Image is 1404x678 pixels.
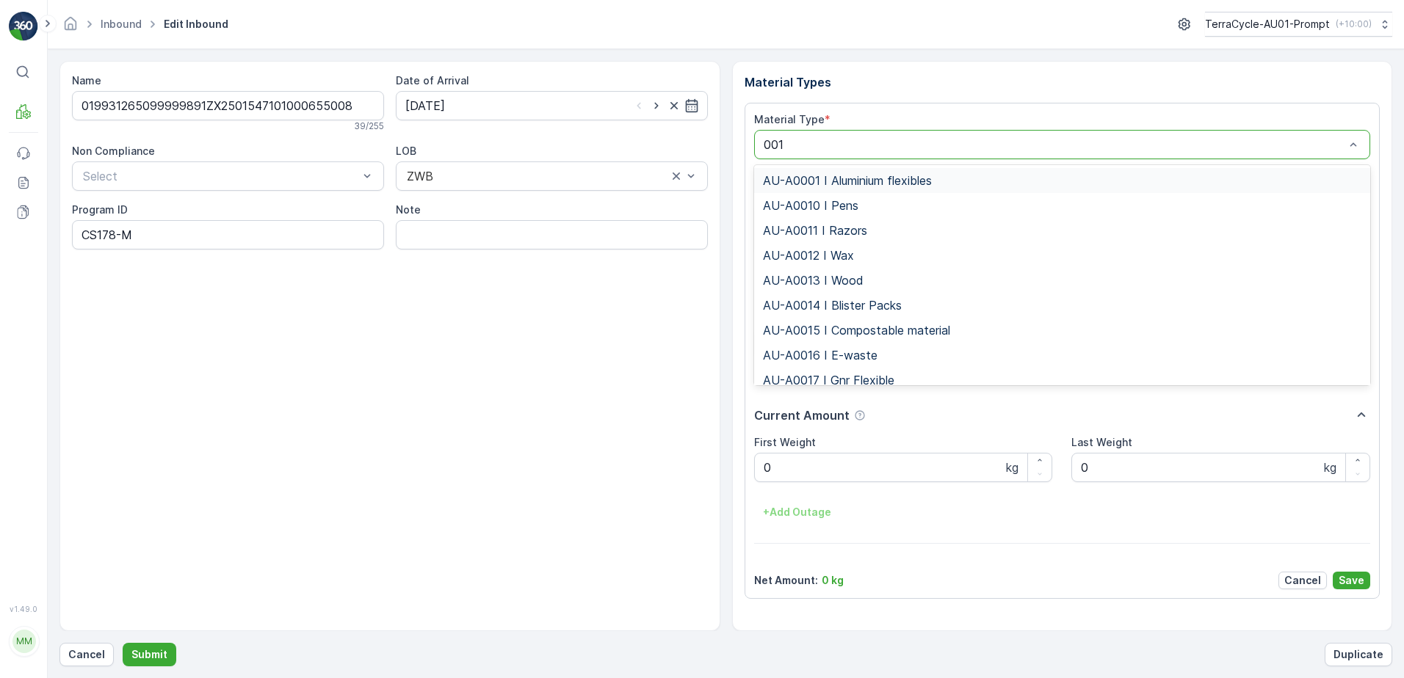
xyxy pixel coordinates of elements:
p: + Add Outage [763,505,831,520]
p: Material Types [745,73,1381,91]
label: Note [396,203,421,216]
label: Date of Arrival [396,74,469,87]
label: First Weight [754,436,816,448]
span: AU-A0012 I Wax [763,249,854,262]
button: MM [9,616,38,666]
span: AU-PI0003 I Coffee capsules [90,313,240,326]
button: Submit [123,643,176,666]
p: Net Amount : [754,573,818,588]
label: Non Compliance [72,145,155,157]
p: 39 / 255 [354,120,384,132]
p: 0 kg [822,573,844,588]
label: LOB [396,145,416,157]
a: Inbound [101,18,142,30]
span: AU-A0013 I Wood [763,274,864,287]
img: logo [9,12,38,41]
p: TerraCycle-AU01-Prompt [1205,17,1330,32]
span: AU-A0016 I E-waste [763,349,877,362]
span: AU-A0017 I Gnr Flexible [763,373,894,387]
label: Name [72,74,101,87]
button: Cancel [59,643,114,666]
span: AU-A0011 I Razors [763,224,867,237]
p: ( +10:00 ) [1336,18,1372,30]
button: TerraCycle-AU01-Prompt(+10:00) [1205,12,1392,37]
span: AU-A0010 I Pens [763,199,858,212]
p: Select [83,167,358,185]
span: Last Weight : [12,362,82,374]
span: [DATE] [78,265,112,277]
span: 1677807585254553G [48,241,157,253]
span: 0 kg [82,362,104,374]
span: Material Type : [12,313,90,326]
label: Last Weight [1071,436,1132,448]
label: Program ID [72,203,128,216]
button: Cancel [1278,572,1327,589]
p: Cancel [1284,573,1321,588]
a: Homepage [62,21,79,34]
span: Edit Inbound [161,17,231,32]
p: kg [1006,459,1018,476]
p: Current Amount [754,407,850,424]
span: 1.18 kg [82,338,114,350]
span: 1.18 kg [83,289,115,302]
p: Save [1339,573,1364,588]
span: Net Amount : [12,338,82,350]
span: v 1.49.0 [9,605,38,613]
span: AU-A0015 I Compostable material [763,324,950,337]
label: Material Type [754,113,825,125]
p: Submit [131,647,167,662]
input: dd/mm/yyyy [396,91,708,120]
div: Help Tooltip Icon [854,409,866,421]
span: Arrive Date : [12,265,78,277]
span: AU-A0001 I Aluminium flexibles [763,174,932,187]
span: Name : [12,241,48,253]
span: First Weight : [12,289,83,302]
button: +Add Outage [754,500,840,524]
p: 1677807585254553G [637,12,764,30]
button: Duplicate [1325,643,1392,666]
div: MM [12,630,36,653]
p: Duplicate [1334,647,1383,662]
span: AU-A0014 I Blister Packs [763,299,902,312]
p: Cancel [68,647,105,662]
button: Save [1333,572,1370,589]
p: kg [1324,459,1336,476]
